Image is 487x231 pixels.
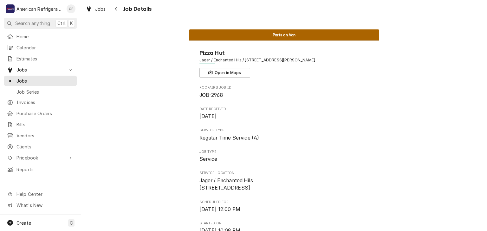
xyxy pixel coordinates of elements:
div: Cordel Pyle's Avatar [67,4,75,13]
button: Open in Maps [199,68,250,78]
div: A [6,4,15,13]
span: C [70,220,73,226]
div: American Refrigeration LLC's Avatar [6,4,15,13]
span: Service Type [199,134,369,142]
a: Jobs [4,76,77,86]
div: Client Information [199,49,369,78]
span: Calendar [16,44,74,51]
span: Job Details [121,5,152,13]
span: Create [16,220,31,226]
span: Date Received [199,107,369,112]
span: Home [16,33,74,40]
div: Scheduled For [199,200,369,213]
a: Home [4,31,77,42]
span: Regular Time Service (A) [199,135,259,141]
span: [DATE] 12:00 PM [199,206,240,212]
span: Estimates [16,55,74,62]
div: Date Received [199,107,369,120]
span: Service Location [199,171,369,176]
span: Roopairs Job ID [199,85,369,90]
a: Job Series [4,87,77,97]
span: Jobs [95,6,106,12]
span: JOB-2968 [199,92,223,98]
span: Reports [16,166,74,173]
a: Estimates [4,53,77,64]
span: Address [199,57,369,63]
span: K [70,20,73,27]
span: Job Series [16,89,74,95]
span: Invoices [16,99,74,106]
span: Purchase Orders [16,110,74,117]
div: CP [67,4,75,13]
a: Bills [4,119,77,130]
a: Go to Help Center [4,189,77,199]
span: What's New [16,202,73,209]
div: Service Location [199,171,369,192]
a: Go to What's New [4,200,77,210]
span: Name [199,49,369,57]
span: Jager / Enchanted Hils [STREET_ADDRESS] [199,178,253,191]
span: Started On [199,221,369,226]
a: Vendors [4,130,77,141]
span: Service Location [199,177,369,192]
div: Service Type [199,128,369,141]
span: Pricebook [16,154,64,161]
span: Bills [16,121,74,128]
span: Job Type [199,155,369,163]
span: Date Received [199,113,369,120]
a: Go to Pricebook [4,153,77,163]
a: Jobs [83,4,108,14]
button: Navigate back [111,4,121,14]
span: Jobs [16,78,74,84]
span: Vendors [16,132,74,139]
span: Scheduled For [199,206,369,213]
a: Purchase Orders [4,108,77,119]
div: Status [189,29,379,41]
span: Clients [16,143,74,150]
span: Service [199,156,218,162]
span: Jobs [16,66,64,73]
span: Search anything [15,20,50,27]
span: Scheduled For [199,200,369,205]
span: [DATE] [199,113,217,119]
div: American Refrigeration LLC [16,6,63,12]
span: Service Type [199,128,369,133]
a: Reports [4,164,77,175]
span: Job Type [199,149,369,154]
div: Roopairs Job ID [199,85,369,99]
a: Calendar [4,42,77,53]
span: Help Center [16,191,73,197]
div: Job Type [199,149,369,163]
span: Ctrl [57,20,66,27]
a: Invoices [4,97,77,108]
a: Clients [4,141,77,152]
button: Search anythingCtrlK [4,18,77,29]
span: Roopairs Job ID [199,91,369,99]
a: Go to Jobs [4,65,77,75]
span: Parts on Van [273,33,296,37]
